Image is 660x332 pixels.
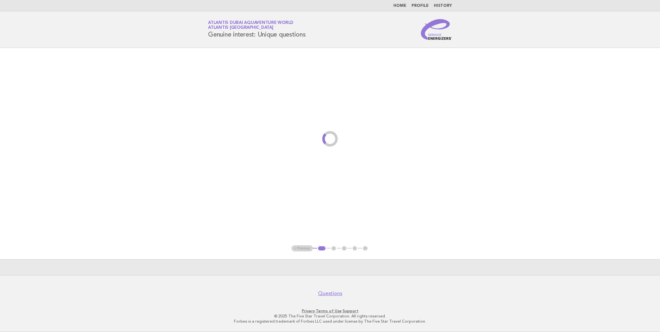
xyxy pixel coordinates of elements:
a: Home [393,4,406,8]
p: © 2025 The Five Star Travel Corporation. All rights reserved. [132,314,528,319]
a: Questions [318,290,342,297]
h1: Genuine interest: Unique questions [208,21,306,38]
img: Service Energizers [421,19,452,40]
p: · · [132,308,528,314]
a: Profile [412,4,429,8]
a: Support [343,309,358,313]
a: History [434,4,452,8]
a: Atlantis Dubai Aquaventure WorldAtlantis [GEOGRAPHIC_DATA] [208,21,293,30]
a: Privacy [302,309,315,313]
span: Atlantis [GEOGRAPHIC_DATA] [208,26,273,30]
a: Terms of Use [316,309,342,313]
p: Forbes is a registered trademark of Forbes LLC used under license by The Five Star Travel Corpora... [132,319,528,324]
